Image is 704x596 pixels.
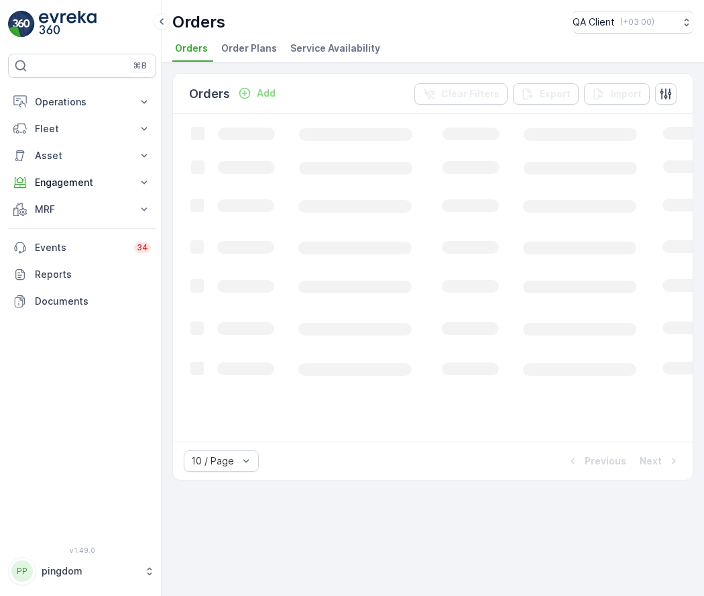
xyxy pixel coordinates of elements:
[513,83,579,105] button: Export
[8,557,156,585] button: PPpingdom
[573,15,615,29] p: QA Client
[189,85,230,103] p: Orders
[8,196,156,223] button: MRF
[35,122,129,136] p: Fleet
[137,242,148,253] p: 34
[573,11,693,34] button: QA Client(+03:00)
[35,268,151,281] p: Reports
[42,564,137,578] p: pingdom
[290,42,380,55] span: Service Availability
[540,87,571,101] p: Export
[8,142,156,169] button: Asset
[133,60,147,71] p: ⌘B
[35,295,151,308] p: Documents
[8,261,156,288] a: Reports
[35,241,126,254] p: Events
[640,454,662,468] p: Next
[172,11,225,33] p: Orders
[233,85,281,101] button: Add
[8,89,156,115] button: Operations
[441,87,500,101] p: Clear Filters
[35,149,129,162] p: Asset
[8,234,156,261] a: Events34
[8,288,156,315] a: Documents
[414,83,508,105] button: Clear Filters
[175,42,208,55] span: Orders
[35,95,129,109] p: Operations
[8,169,156,196] button: Engagement
[565,453,628,469] button: Previous
[585,454,626,468] p: Previous
[611,87,642,101] p: Import
[35,203,129,216] p: MRF
[8,11,35,38] img: logo
[257,87,276,100] p: Add
[11,560,33,582] div: PP
[638,453,682,469] button: Next
[221,42,277,55] span: Order Plans
[584,83,650,105] button: Import
[8,546,156,554] span: v 1.49.0
[39,11,97,38] img: logo_light-DOdMpM7g.png
[620,17,654,28] p: ( +03:00 )
[8,115,156,142] button: Fleet
[35,176,129,189] p: Engagement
